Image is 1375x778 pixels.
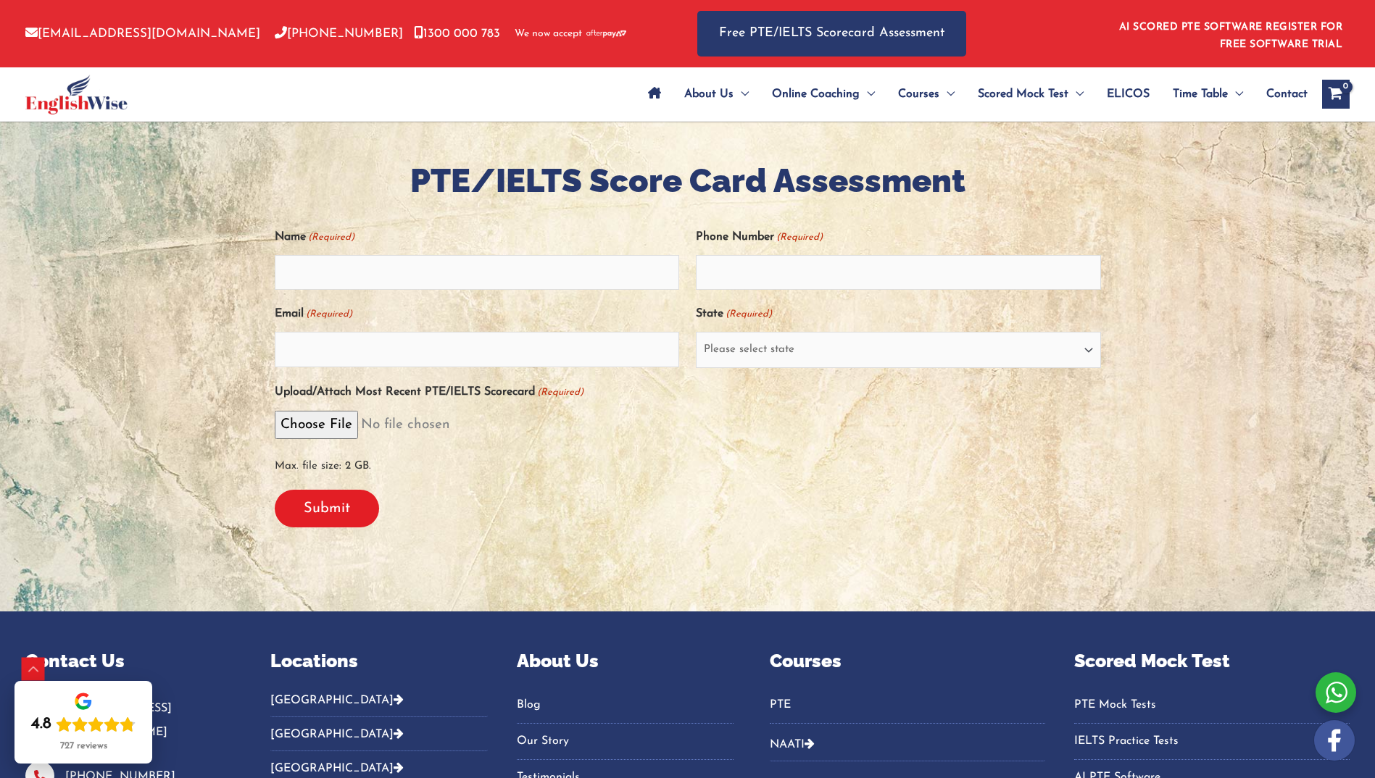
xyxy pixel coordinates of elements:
[939,69,955,120] span: Menu Toggle
[725,302,773,326] span: (Required)
[517,648,734,675] p: About Us
[1255,69,1308,120] a: Contact
[978,69,1068,120] span: Scored Mock Test
[1119,22,1343,50] a: AI SCORED PTE SOFTWARE REGISTER FOR FREE SOFTWARE TRIAL
[697,11,966,57] a: Free PTE/IELTS Scorecard Assessment
[772,69,860,120] span: Online Coaching
[966,69,1095,120] a: Scored Mock TestMenu Toggle
[275,225,354,249] label: Name
[1074,729,1350,753] a: IELTS Practice Tests
[60,740,107,752] div: 727 reviews
[275,302,352,326] label: Email
[673,69,760,120] a: About UsMenu Toggle
[275,445,1101,478] span: Max. file size: 2 GB.
[517,693,734,717] a: Blog
[684,69,734,120] span: About Us
[1266,69,1308,120] span: Contact
[696,302,772,326] label: State
[275,380,583,404] label: Upload/Attach Most Recent PTE/IELTS Scorecard
[270,693,488,717] button: [GEOGRAPHIC_DATA]
[1161,69,1255,120] a: Time TableMenu Toggle
[1074,648,1350,675] p: Scored Mock Test
[1068,69,1084,120] span: Menu Toggle
[31,714,136,735] div: Rating: 4.8 out of 5
[1107,69,1150,120] span: ELICOS
[25,648,234,675] p: Contact Us
[1322,80,1350,109] a: View Shopping Cart, empty
[636,69,1308,120] nav: Site Navigation: Main Menu
[1314,720,1355,761] img: white-facebook.png
[1110,10,1350,57] aside: Header Widget 1
[270,717,488,751] button: [GEOGRAPHIC_DATA]
[1228,69,1243,120] span: Menu Toggle
[770,693,1045,717] a: PTE
[860,69,875,120] span: Menu Toggle
[734,69,749,120] span: Menu Toggle
[1095,69,1161,120] a: ELICOS
[275,160,1101,203] h2: PTE/IELTS Score Card Assessment
[414,28,500,40] a: 1300 000 783
[586,30,626,38] img: Afterpay-Logo
[776,225,823,249] span: (Required)
[770,727,1045,761] button: NAATI
[275,490,379,527] input: Submit
[270,648,488,675] p: Locations
[770,693,1045,724] nav: Menu
[1173,69,1228,120] span: Time Table
[275,28,403,40] a: [PHONE_NUMBER]
[515,27,582,41] span: We now accept
[760,69,886,120] a: Online CoachingMenu Toggle
[886,69,966,120] a: CoursesMenu Toggle
[25,28,260,40] a: [EMAIL_ADDRESS][DOMAIN_NAME]
[770,739,805,750] a: NAATI
[898,69,939,120] span: Courses
[696,225,823,249] label: Phone Number
[770,648,1045,675] p: Courses
[31,714,51,735] div: 4.8
[517,729,734,753] a: Our Story
[25,75,128,114] img: cropped-ew-logo
[307,225,354,249] span: (Required)
[536,380,583,404] span: (Required)
[304,302,352,326] span: (Required)
[1074,693,1350,717] a: PTE Mock Tests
